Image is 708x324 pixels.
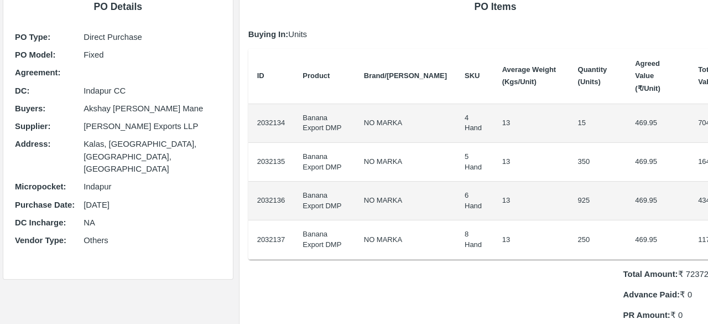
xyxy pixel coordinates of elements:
p: Kalas, [GEOGRAPHIC_DATA], [GEOGRAPHIC_DATA], [GEOGRAPHIC_DATA] [84,138,221,175]
p: Akshay [PERSON_NAME] Mane [84,102,221,115]
td: 250 [569,220,627,259]
td: Banana Export DMP [294,182,355,220]
b: Supplier : [15,122,50,131]
p: [DATE] [84,199,221,211]
p: Indapur CC [84,85,221,97]
td: 469.95 [626,143,689,182]
b: Total Amount: [623,270,678,279]
b: PR Amount: [623,311,670,320]
b: Average Weight (Kgs/Unit) [502,65,556,86]
td: 13 [493,220,569,259]
td: 2032134 [248,104,294,143]
b: Agreed Value (₹/Unit) [635,59,660,92]
td: 13 [493,104,569,143]
p: Direct Purchase [84,31,221,43]
td: 2032137 [248,220,294,259]
b: Agreement: [15,68,60,77]
b: SKU [465,71,480,80]
b: PO Model : [15,50,55,59]
td: 350 [569,143,627,182]
td: Banana Export DMP [294,104,355,143]
b: Vendor Type : [15,236,66,245]
td: 925 [569,182,627,220]
b: Address : [15,140,50,148]
p: [PERSON_NAME] Exports LLP [84,120,221,132]
p: NA [84,217,221,229]
td: 5 Hand [456,143,493,182]
p: Fixed [84,49,221,61]
p: Others [84,234,221,246]
td: Banana Export DMP [294,143,355,182]
td: 13 [493,143,569,182]
b: Purchase Date : [15,200,75,209]
b: Buying In: [248,30,289,39]
b: Product [303,71,330,80]
b: DC : [15,86,29,95]
td: NO MARKA [355,104,456,143]
td: 15 [569,104,627,143]
td: 13 [493,182,569,220]
b: Buyers : [15,104,45,113]
td: 469.95 [626,104,689,143]
td: NO MARKA [355,143,456,182]
b: ID [257,71,264,80]
td: NO MARKA [355,220,456,259]
p: Indapur [84,181,221,193]
b: Advance Paid: [623,290,680,299]
td: 6 Hand [456,182,493,220]
b: PO Type : [15,33,50,42]
b: DC Incharge : [15,218,66,227]
td: 469.95 [626,182,689,220]
td: 2032135 [248,143,294,182]
td: 469.95 [626,220,689,259]
b: Quantity (Units) [578,65,607,86]
td: Banana Export DMP [294,220,355,259]
td: 4 Hand [456,104,493,143]
td: NO MARKA [355,182,456,220]
td: 8 Hand [456,220,493,259]
td: 2032136 [248,182,294,220]
b: Micropocket : [15,182,66,191]
b: Brand/[PERSON_NAME] [364,71,447,80]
